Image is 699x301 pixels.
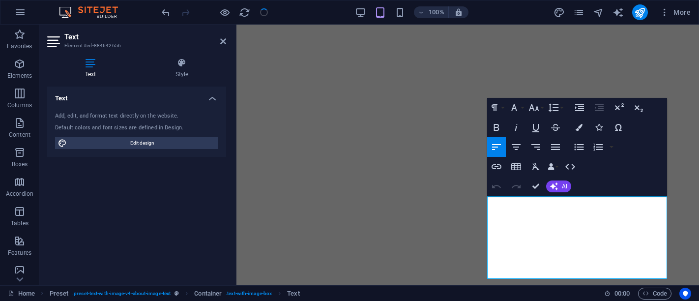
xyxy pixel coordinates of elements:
button: More [656,4,695,20]
span: Click to select. Double-click to edit [287,288,299,300]
button: Colors [570,118,588,137]
button: pages [573,6,585,18]
p: Content [9,131,30,139]
button: text_generator [612,6,624,18]
span: More [660,7,691,17]
h4: Text [47,58,138,79]
button: Edit design [55,137,218,149]
button: Subscript [629,98,648,118]
button: navigator [593,6,605,18]
button: Superscript [610,98,628,118]
h3: Element #ed-884642656 [64,41,206,50]
p: Accordion [6,190,33,198]
button: Align Center [507,137,525,157]
div: Default colors and font sizes are defined in Design. [55,124,218,132]
button: Redo (Ctrl+Shift+Z) [507,177,525,196]
button: Unordered List [570,137,588,157]
button: Special Characters [609,118,628,137]
button: Strikethrough [546,118,565,137]
button: publish [632,4,648,20]
button: Clear Formatting [526,157,545,177]
button: design [553,6,565,18]
h6: 100% [429,6,444,18]
div: Add, edit, and format text directly on the website. [55,112,218,120]
span: : [621,290,623,297]
p: Favorites [7,42,32,50]
button: Icons [589,118,608,137]
span: . text-with-image-box [226,288,272,300]
button: Align Justify [546,137,565,157]
button: Data Bindings [546,157,560,177]
button: Align Right [526,137,545,157]
span: 00 00 [614,288,630,300]
button: Undo (Ctrl+Z) [487,177,506,196]
span: . preset-text-with-image-v4-about-image-text [72,288,171,300]
button: undo [160,6,172,18]
p: Tables [11,219,29,227]
span: Click to select. Double-click to edit [194,288,222,300]
button: Font Size [526,98,545,118]
button: Underline (Ctrl+U) [526,118,545,137]
button: 100% [414,6,449,18]
button: Confirm (Ctrl+⏎) [526,177,545,196]
i: Undo: Delete elements (Ctrl+Z) [160,7,172,18]
img: Editor Logo [57,6,130,18]
button: Increase Indent [570,98,589,118]
i: Pages (Ctrl+Alt+S) [573,7,584,18]
button: Font Family [507,98,525,118]
button: Italic (Ctrl+I) [507,118,525,137]
button: AI [546,181,571,192]
button: Align Left [487,137,506,157]
h4: Text [47,87,226,104]
h2: Text [64,32,226,41]
button: Paragraph Format [487,98,506,118]
i: Design (Ctrl+Alt+Y) [553,7,565,18]
button: Bold (Ctrl+B) [487,118,506,137]
span: Edit design [70,137,215,149]
p: Elements [7,72,32,80]
button: HTML [561,157,580,177]
i: This element is a customizable preset [175,291,179,296]
button: Insert Table [507,157,525,177]
h6: Session time [604,288,630,300]
button: reload [238,6,250,18]
button: Ordered List [589,137,608,157]
h4: Style [138,58,226,79]
button: Insert Link [487,157,506,177]
button: Usercentrics [679,288,691,300]
button: Code [638,288,671,300]
i: On resize automatically adjust zoom level to fit chosen device. [454,8,463,17]
p: Features [8,249,31,257]
p: Columns [7,101,32,109]
button: Ordered List [608,137,615,157]
span: Code [642,288,667,300]
button: Line Height [546,98,565,118]
nav: breadcrumb [50,288,300,300]
button: Decrease Indent [590,98,609,118]
p: Boxes [12,160,28,168]
span: Click to select. Double-click to edit [50,288,69,300]
span: AI [562,183,567,189]
a: Click to cancel selection. Double-click to open Pages [8,288,35,300]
